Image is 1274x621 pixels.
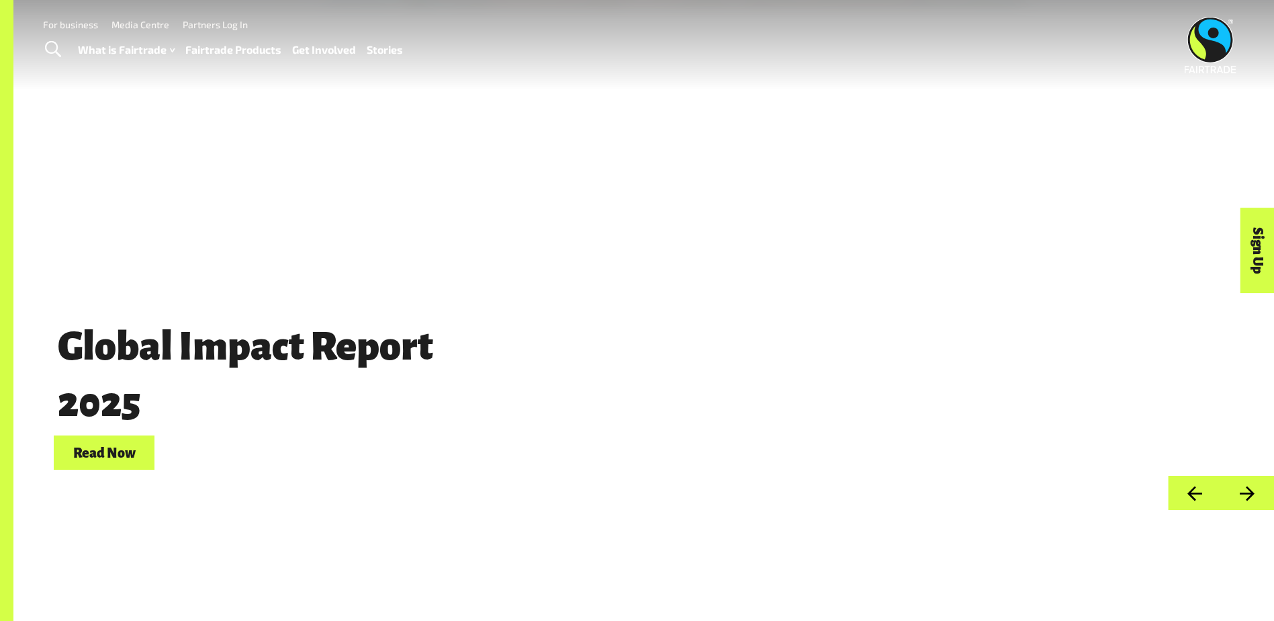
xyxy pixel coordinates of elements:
[36,33,69,67] a: Toggle Search
[1221,476,1274,510] button: Next
[54,436,154,470] a: Read Now
[1185,17,1236,73] img: Fairtrade Australia New Zealand logo
[78,40,175,60] a: What is Fairtrade
[183,19,248,30] a: Partners Log In
[54,325,438,424] span: Global Impact Report 2025
[111,19,169,30] a: Media Centre
[185,40,281,60] a: Fairtrade Products
[1168,476,1221,510] button: Previous
[43,19,98,30] a: For business
[292,40,356,60] a: Get Involved
[367,40,403,60] a: Stories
